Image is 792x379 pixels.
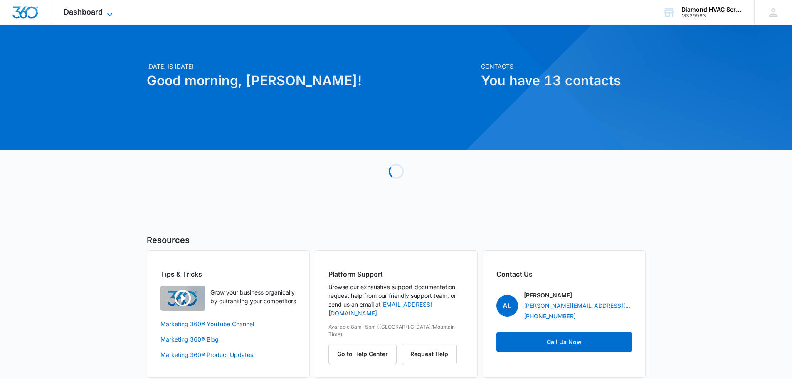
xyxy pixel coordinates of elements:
img: Quick Overview Video [160,286,205,311]
span: AL [496,295,518,317]
p: Available 8am-5pm ([GEOGRAPHIC_DATA]/Mountain Time) [328,323,464,338]
a: [PERSON_NAME][EMAIL_ADDRESS][PERSON_NAME][DOMAIN_NAME] [524,301,632,310]
a: Call Us Now [496,332,632,352]
p: Grow your business organically by outranking your competitors [210,288,296,305]
button: Request Help [402,344,457,364]
h5: Resources [147,234,646,246]
a: Go to Help Center [328,350,402,357]
p: [DATE] is [DATE] [147,62,476,71]
p: Contacts [481,62,646,71]
h1: You have 13 contacts [481,71,646,91]
a: Marketing 360® Product Updates [160,350,296,359]
h1: Good morning, [PERSON_NAME]! [147,71,476,91]
a: Marketing 360® YouTube Channel [160,320,296,328]
p: Browse our exhaustive support documentation, request help from our friendly support team, or send... [328,282,464,317]
div: account id [681,13,742,19]
p: [PERSON_NAME] [524,291,572,300]
a: Request Help [402,350,457,357]
div: account name [681,6,742,13]
button: Go to Help Center [328,344,397,364]
h2: Contact Us [496,269,632,279]
h2: Platform Support [328,269,464,279]
span: Dashboard [64,7,103,16]
h2: Tips & Tricks [160,269,296,279]
a: Marketing 360® Blog [160,335,296,344]
a: [PHONE_NUMBER] [524,312,576,320]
